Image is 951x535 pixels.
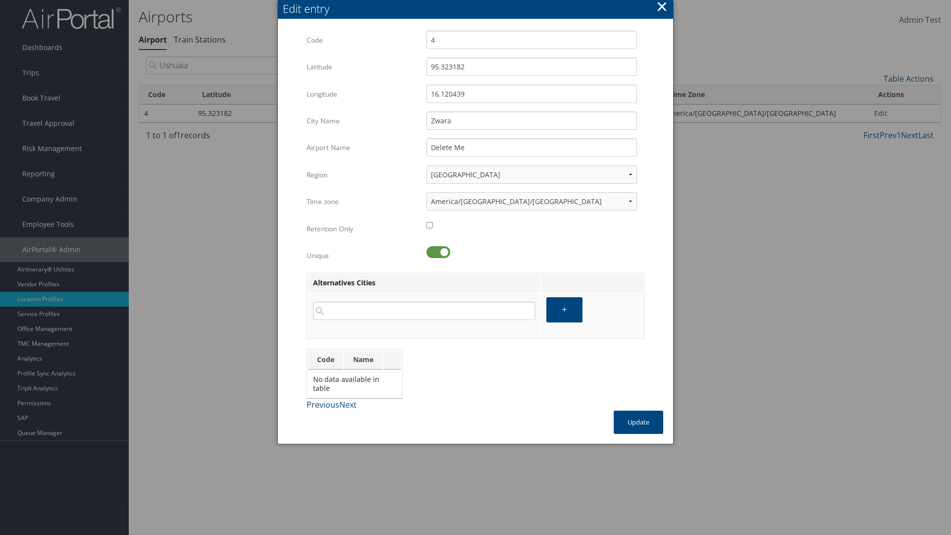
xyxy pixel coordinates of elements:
label: Code [307,31,419,50]
a: Next [339,399,357,410]
label: Unique [307,246,419,265]
label: Longitude [307,85,419,104]
button: + [546,297,582,322]
button: Update [614,411,663,434]
td: No data available in table [308,371,401,397]
label: Retention Only [307,219,419,238]
label: Region [307,165,419,184]
label: Airport Name [307,138,419,157]
th: Alternatives Cities [308,274,540,292]
th: Code: activate to sort column ascending [308,350,343,370]
th: : activate to sort column ascending [383,350,401,370]
label: Time zone [307,192,419,211]
div: Edit entry [283,1,673,16]
th: Name: activate to sort column ascending [344,350,382,370]
label: Latitude [307,57,419,76]
label: City Name [307,111,419,130]
a: Previous [307,399,339,410]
